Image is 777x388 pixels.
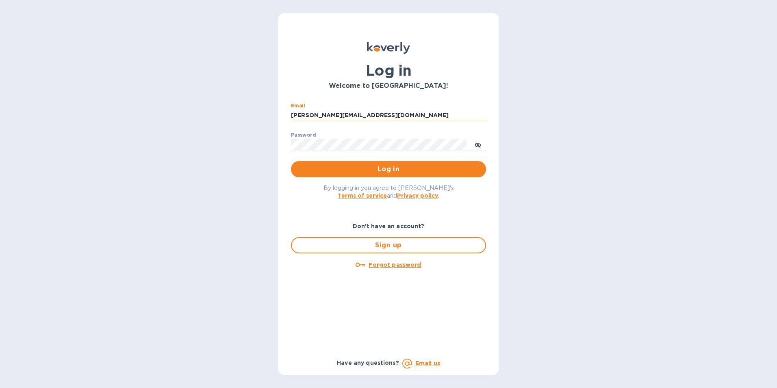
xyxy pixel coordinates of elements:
[470,136,486,153] button: toggle password visibility
[338,192,387,199] a: Terms of service
[397,192,438,199] a: Privacy policy
[291,103,305,108] label: Email
[337,360,399,366] b: Have any questions?
[353,223,425,229] b: Don't have an account?
[367,42,410,54] img: Koverly
[369,262,421,268] u: Forgot password
[323,185,454,199] span: By logging in you agree to [PERSON_NAME]'s and .
[291,237,486,253] button: Sign up
[291,133,316,137] label: Password
[291,161,486,177] button: Log in
[297,164,480,174] span: Log in
[291,62,486,79] h1: Log in
[415,360,440,366] a: Email us
[291,82,486,90] h3: Welcome to [GEOGRAPHIC_DATA]!
[298,240,479,250] span: Sign up
[291,109,486,122] input: Enter email address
